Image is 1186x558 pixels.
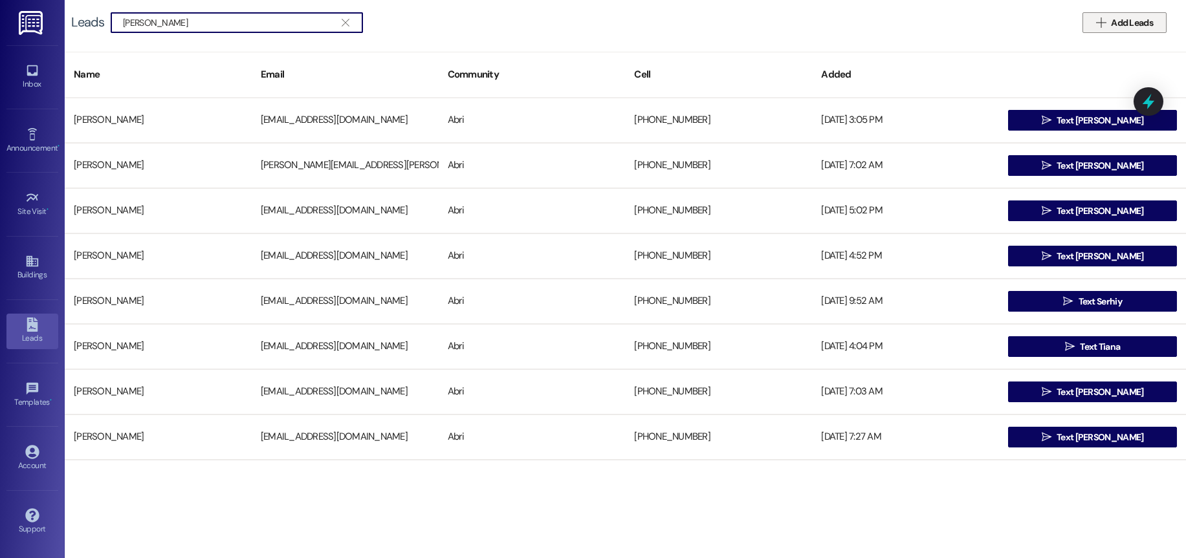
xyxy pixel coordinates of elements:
[812,153,999,178] div: [DATE] 7:02 AM
[1042,160,1051,171] i: 
[252,379,439,405] div: [EMAIL_ADDRESS][DOMAIN_NAME]
[625,59,812,91] div: Cell
[6,187,58,222] a: Site Visit •
[812,288,999,314] div: [DATE] 9:52 AM
[625,198,812,224] div: [PHONE_NUMBER]
[252,107,439,133] div: [EMAIL_ADDRESS][DOMAIN_NAME]
[439,243,626,269] div: Abri
[1008,155,1177,176] button: Text [PERSON_NAME]
[6,378,58,413] a: Templates •
[6,441,58,476] a: Account
[1065,341,1075,352] i: 
[1008,246,1177,266] button: Text [PERSON_NAME]
[812,334,999,359] div: [DATE] 4:04 PM
[50,396,52,405] span: •
[71,16,104,29] div: Leads
[1008,291,1177,312] button: Text Serhiy
[65,107,252,133] div: [PERSON_NAME]
[65,334,252,359] div: [PERSON_NAME]
[1008,336,1177,357] button: Text Tiana
[335,13,356,32] button: Clear text
[625,288,812,314] div: [PHONE_NUMBER]
[812,59,999,91] div: Added
[1057,385,1143,399] span: Text [PERSON_NAME]
[812,243,999,269] div: [DATE] 4:52 PM
[65,59,252,91] div: Name
[252,59,439,91] div: Email
[58,142,60,151] span: •
[1057,159,1143,173] span: Text [PERSON_NAME]
[812,198,999,224] div: [DATE] 5:02 PM
[812,107,999,133] div: [DATE] 3:05 PM
[439,288,626,314] div: Abri
[1008,200,1177,221] button: Text [PERSON_NAME]
[812,424,999,450] div: [DATE] 7:27 AM
[1008,381,1177,402] button: Text [PERSON_NAME]
[439,198,626,224] div: Abri
[65,198,252,224] div: [PERSON_NAME]
[6,314,58,349] a: Leads
[65,243,252,269] div: [PERSON_NAME]
[625,107,812,133] div: [PHONE_NUMBER]
[1042,115,1051,125] i: 
[1082,12,1167,33] button: Add Leads
[439,153,626,178] div: Abri
[625,424,812,450] div: [PHONE_NUMBER]
[1008,110,1177,131] button: Text [PERSON_NAME]
[123,14,335,32] input: Search name/email/community (quotes for exact match e.g. "John Smith")
[342,17,349,28] i: 
[65,379,252,405] div: [PERSON_NAME]
[1057,114,1143,127] span: Text [PERSON_NAME]
[1042,387,1051,397] i: 
[1079,295,1122,308] span: Text Serhiy
[252,334,439,359] div: [EMAIL_ADDRESS][DOMAIN_NAME]
[65,424,252,450] div: [PERSON_NAME]
[439,107,626,133] div: Abri
[1057,431,1143,444] span: Text [PERSON_NAME]
[65,153,252,178] div: [PERSON_NAME]
[439,424,626,450] div: Abri
[1042,206,1051,216] i: 
[1057,250,1143,263] span: Text [PERSON_NAME]
[252,424,439,450] div: [EMAIL_ADDRESS][DOMAIN_NAME]
[1096,17,1106,28] i: 
[1080,340,1120,354] span: Text Tiana
[19,11,45,35] img: ResiDesk Logo
[6,59,58,94] a: Inbox
[252,243,439,269] div: [EMAIL_ADDRESS][DOMAIN_NAME]
[1111,16,1153,30] span: Add Leads
[1057,204,1143,218] span: Text [PERSON_NAME]
[1008,427,1177,447] button: Text [PERSON_NAME]
[65,288,252,314] div: [PERSON_NAME]
[1042,251,1051,261] i: 
[6,250,58,285] a: Buildings
[439,59,626,91] div: Community
[6,504,58,539] a: Support
[439,379,626,405] div: Abri
[1063,296,1073,306] i: 
[252,153,439,178] div: [PERSON_NAME][EMAIL_ADDRESS][PERSON_NAME][DOMAIN_NAME]
[1042,432,1051,442] i: 
[625,243,812,269] div: [PHONE_NUMBER]
[812,379,999,405] div: [DATE] 7:03 AM
[625,153,812,178] div: [PHONE_NUMBER]
[625,379,812,405] div: [PHONE_NUMBER]
[439,334,626,359] div: Abri
[625,334,812,359] div: [PHONE_NUMBER]
[252,288,439,314] div: [EMAIL_ADDRESS][DOMAIN_NAME]
[252,198,439,224] div: [EMAIL_ADDRESS][DOMAIN_NAME]
[47,205,49,214] span: •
